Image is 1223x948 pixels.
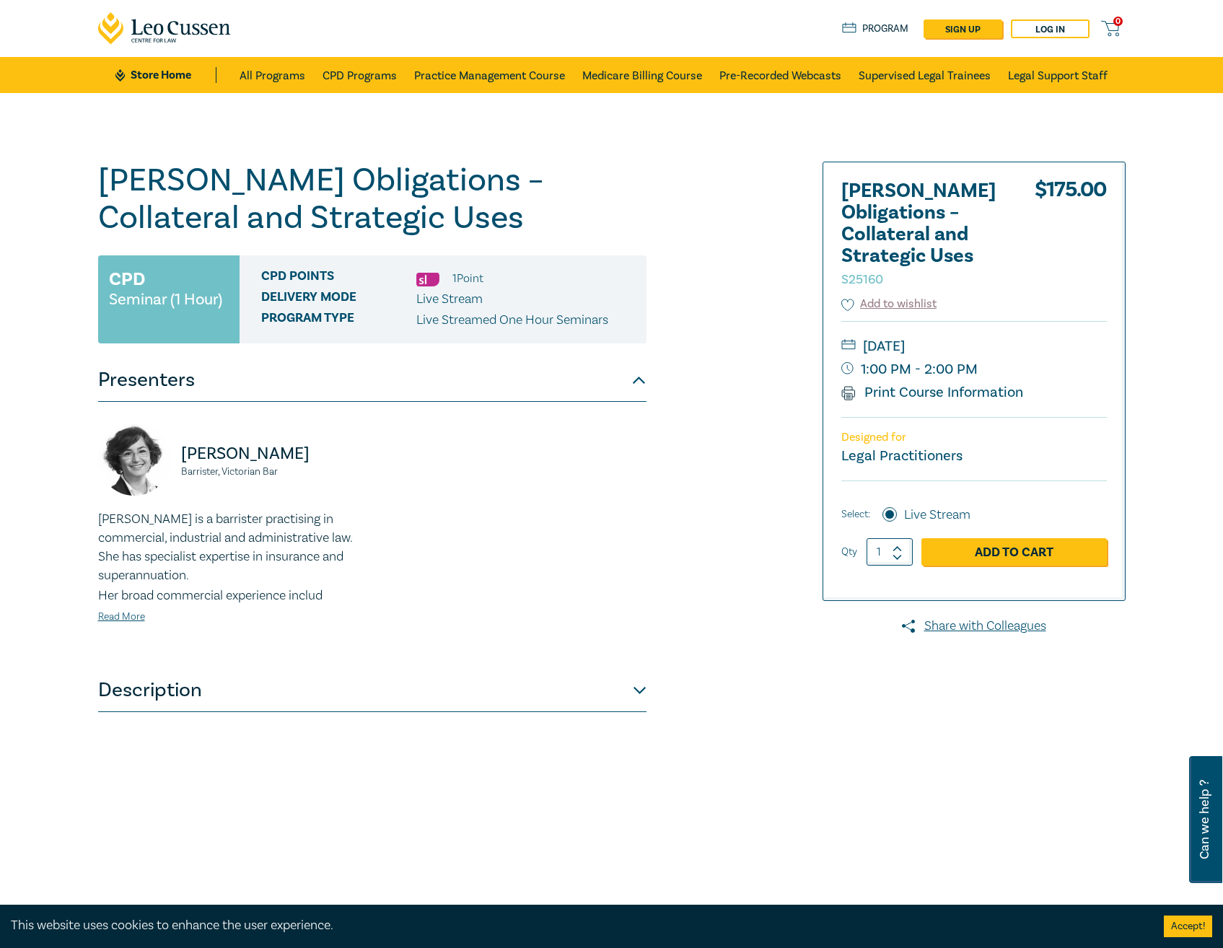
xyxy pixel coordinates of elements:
small: Seminar (1 Hour) [109,292,222,307]
a: Supervised Legal Trainees [859,57,991,93]
a: CPD Programs [323,57,397,93]
a: Medicare Billing Course [582,57,702,93]
div: This website uses cookies to enhance the user experience. [11,916,1142,935]
small: 1:00 PM - 2:00 PM [841,358,1107,381]
img: Substantive Law [416,273,439,286]
p: [PERSON_NAME] [181,442,364,465]
button: Description [98,669,646,712]
small: S25160 [841,271,883,288]
a: All Programs [240,57,305,93]
h3: CPD [109,266,145,292]
button: Accept cookies [1164,916,1212,937]
p: Designed for [841,431,1107,444]
a: Read More [98,610,145,623]
a: Add to Cart [921,538,1107,566]
a: Print Course Information [841,383,1024,402]
small: Barrister, Victorian Bar [181,467,364,477]
li: 1 Point [452,269,483,288]
p: Live Streamed One Hour Seminars [416,311,608,330]
small: [DATE] [841,335,1107,358]
span: Live Stream [416,291,483,307]
p: [PERSON_NAME] is a barrister practising in commercial, industrial and administrative law. She has... [98,510,364,585]
button: Presenters [98,359,646,402]
a: Pre-Recorded Webcasts [719,57,841,93]
a: Program [842,21,909,37]
a: Log in [1011,19,1090,38]
p: Her broad commercial experience includ [98,587,364,605]
a: Share with Colleagues [823,617,1126,636]
span: Program type [261,311,416,330]
input: 1 [867,538,913,566]
h2: [PERSON_NAME] Obligations – Collateral and Strategic Uses [841,180,1000,289]
a: sign up [924,19,1002,38]
span: Can we help ? [1198,765,1211,874]
span: 0 [1113,17,1123,26]
a: Store Home [115,67,216,83]
a: Practice Management Course [414,57,565,93]
div: $ 175.00 [1035,180,1107,296]
small: Legal Practitioners [841,447,963,465]
span: CPD Points [261,269,416,288]
a: Legal Support Staff [1008,57,1108,93]
span: Select: [841,506,870,522]
img: https://s3.ap-southeast-2.amazonaws.com/leo-cussen-store-production-content/Contacts/Nawaar%20Has... [98,423,170,496]
label: Qty [841,544,857,560]
label: Live Stream [904,506,970,525]
button: Add to wishlist [841,296,937,312]
h1: [PERSON_NAME] Obligations – Collateral and Strategic Uses [98,162,646,237]
span: Delivery Mode [261,290,416,309]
